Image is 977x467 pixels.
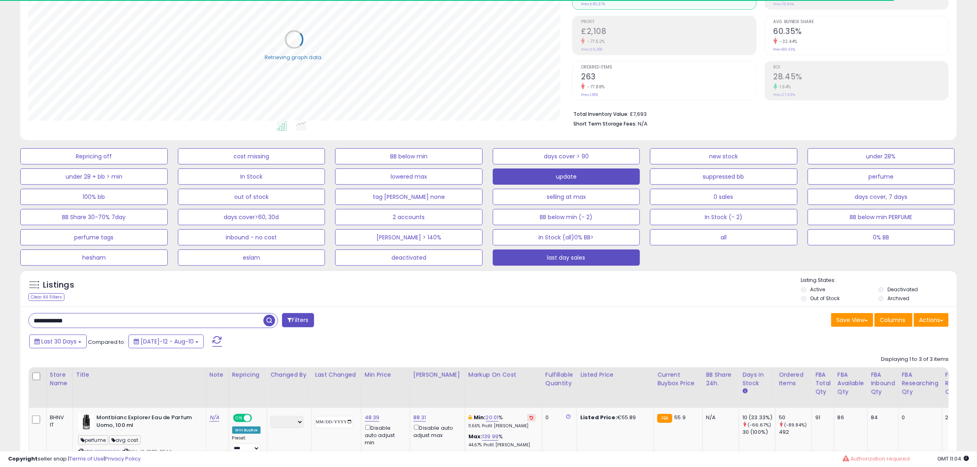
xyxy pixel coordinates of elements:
button: Last 30 Days [29,335,87,348]
a: 88.31 [413,414,426,422]
button: selling at max [493,189,640,205]
small: Prev: 89.33% [774,47,795,52]
button: eslam [178,249,325,266]
small: Prev: 1,189 [581,92,598,97]
div: Displaying 1 to 3 of 3 items [881,356,949,363]
small: -77.88% [585,84,605,90]
th: The percentage added to the cost of goods (COGS) that forms the calculator for Min & Max prices. [465,367,542,408]
a: Privacy Policy [105,455,141,463]
b: Min: [474,414,486,421]
div: Last Changed [315,371,358,379]
a: Terms of Use [69,455,104,463]
span: 2025-09-10 11:04 GMT [937,455,969,463]
button: In Stock (- 2) [650,209,797,225]
button: inbound - no cost [178,229,325,245]
button: tag [PERSON_NAME] none [335,189,483,205]
div: FBA Available Qty [838,371,864,396]
div: 0 [545,414,571,421]
small: Days In Stock. [742,388,747,395]
small: (-89.84%) [784,422,807,428]
span: Compared to: [88,338,125,346]
small: FBA [657,414,672,423]
label: Out of Stock [810,295,840,302]
small: Prev: £9,380 [581,47,603,52]
div: Fulfillable Quantity [545,371,573,388]
div: 50 [779,414,812,421]
button: all [650,229,797,245]
div: Days In Stock [742,371,772,388]
button: lowered max [335,168,483,185]
div: Disable auto adjust max [413,423,459,439]
span: [DATE]-12 - Aug-10 [141,337,194,345]
div: 492 [779,429,812,436]
b: Listed Price: [580,414,617,421]
div: seller snap | | [8,455,141,463]
div: Note [210,371,225,379]
label: Archived [887,295,909,302]
h2: £2,108 [581,27,756,38]
button: 100% bb [20,189,168,205]
button: perfume [808,168,955,185]
div: 0 [902,414,936,421]
th: CSV column name: cust_attr_2_Changed by [267,367,312,408]
h2: 60.35% [774,27,948,38]
button: 2 accounts [335,209,483,225]
button: Save View [831,313,873,327]
h2: 28.45% [774,72,948,83]
button: 0 sales [650,189,797,205]
button: In Stock [178,168,325,185]
a: N/A [210,414,219,422]
button: BB Share 30-70% 7day [20,209,168,225]
p: 44.67% Profit [PERSON_NAME] [468,442,536,448]
button: BB below min [335,148,483,164]
button: new stock [650,148,797,164]
button: BB below min (- 2) [493,209,640,225]
div: 30 (100%) [742,429,775,436]
button: [PERSON_NAME] > 140% [335,229,483,245]
button: 0% BB [808,229,955,245]
li: £7,693 [573,109,943,118]
span: perfume [78,435,108,445]
span: ROI [774,65,948,70]
div: Win BuyBox [232,426,261,434]
span: Avg. Buybox Share [774,20,948,24]
img: 41sPy-MLFXL._SL40_.jpg [78,414,94,430]
a: 139.99 [482,433,498,441]
button: days cover > 90 [493,148,640,164]
button: BB below min PERFUME [808,209,955,225]
div: Listed Price [580,371,650,379]
div: Disable auto adjust min [365,423,404,446]
button: suppressed bb [650,168,797,185]
div: Repricing [232,371,264,379]
button: In Stock (all)0% BB> [493,229,640,245]
button: out of stock [178,189,325,205]
button: update [493,168,640,185]
button: under 28% [808,148,955,164]
div: Preset: [232,435,261,454]
div: N/A [706,414,733,421]
p: 11.66% Profit [PERSON_NAME] [468,423,536,429]
div: [PERSON_NAME] [413,371,462,379]
button: hesham [20,249,168,266]
label: Deactivated [887,286,918,293]
label: Active [810,286,825,293]
button: [DATE]-12 - Aug-10 [128,335,204,348]
div: FBA Researching Qty [902,371,939,396]
h5: Listings [43,279,74,291]
b: Max: [468,433,483,440]
small: Prev: £60,376 [581,2,605,6]
div: 10 (33.33%) [742,414,775,421]
div: BHNV IT [50,414,66,429]
div: Current Buybox Price [657,371,699,388]
button: Repricing off [20,148,168,164]
button: days cover, 7 days [808,189,955,205]
div: FBA inbound Qty [871,371,895,396]
small: Prev: 15.54% [774,2,794,6]
button: perfume tags [20,229,168,245]
b: Montblanc Explorer Eau de Parfum Uomo, 100 ml [96,414,195,431]
div: Markup on Cost [468,371,539,379]
div: €55.89 [580,414,648,421]
div: Ordered Items [779,371,808,388]
span: N/A [638,120,648,128]
b: Short Term Storage Fees: [573,120,637,127]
